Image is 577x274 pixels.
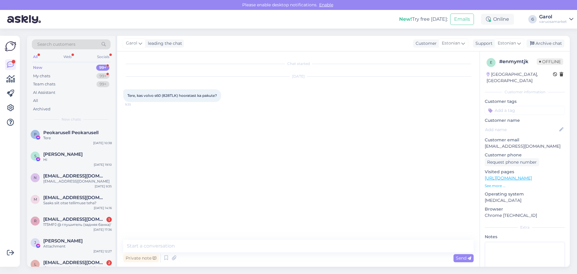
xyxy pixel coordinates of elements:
[485,206,565,212] p: Browser
[95,184,112,189] div: [DATE] 9:35
[34,240,36,245] span: J
[43,135,112,141] div: Tere
[93,249,112,254] div: [DATE] 12:27
[456,255,471,261] span: Send
[123,254,159,262] div: Private note
[37,41,75,48] span: Search customers
[485,225,565,230] div: Extra
[127,93,217,98] span: Tere, kas volvo s60 (828TLK) hooratast ka pakute?
[442,40,460,47] span: Estonian
[43,217,106,222] span: roadangelltd11@gmail.com
[96,73,109,79] div: 99+
[33,90,55,96] div: AI Assistant
[126,40,137,47] span: Garol
[43,152,83,157] span: Sally Wu
[485,152,565,158] p: Customer phone
[123,74,474,79] div: [DATE]
[537,58,563,65] span: Offline
[527,39,564,48] div: Archive chat
[96,81,109,87] div: 99+
[43,130,99,135] span: Peokarusell Peokarusell
[485,197,565,204] p: [MEDICAL_DATA]
[485,169,565,175] p: Visited pages
[43,195,106,200] span: mihkel.luidalepp@hotmail.com
[94,162,112,167] div: [DATE] 19:10
[481,14,514,25] div: Online
[498,40,516,47] span: Estonian
[62,117,81,122] span: New chats
[485,106,565,115] input: Add a tag
[485,183,565,189] p: See more ...
[490,60,492,65] span: e
[317,2,335,8] span: Enable
[34,197,37,202] span: m
[62,53,73,61] div: Web
[499,58,537,65] div: # enmymtjk
[43,157,112,162] div: Hi
[487,71,553,84] div: [GEOGRAPHIC_DATA], [GEOGRAPHIC_DATA]
[33,98,38,104] div: All
[485,98,565,105] p: Customer tags
[123,61,474,66] div: Chat started
[34,219,37,223] span: r
[96,53,111,61] div: Socials
[43,260,106,265] span: laszlo.zsalvai@gmail.com
[450,14,474,25] button: Emails
[485,158,539,166] div: Request phone number
[43,200,112,206] div: Saaks siit otse tellimuse teha?
[93,141,112,145] div: [DATE] 10:38
[33,73,50,79] div: My chats
[485,191,565,197] p: Operating system
[539,14,573,24] a: Garolvaruosamarket
[5,41,16,52] img: Askly Logo
[43,179,112,184] div: [EMAIL_ADDRESS][DOMAIN_NAME]
[94,206,112,210] div: [DATE] 14:16
[106,217,112,222] div: 1
[43,173,106,179] span: nikolajzur@gmail.com
[43,244,112,249] div: Attachment
[32,53,39,61] div: All
[34,132,37,137] span: P
[34,154,36,158] span: S
[485,137,565,143] p: Customer email
[93,227,112,232] div: [DATE] 17:36
[96,65,109,71] div: 99+
[528,15,537,23] div: G
[413,40,437,47] div: Customer
[34,262,36,266] span: l
[43,238,83,244] span: Jack Liang
[485,212,565,219] p: Chrome [TECHNICAL_ID]
[145,40,182,47] div: leading the chat
[399,16,412,22] b: New!
[106,260,112,266] div: 2
[485,143,565,149] p: [EMAIL_ADDRESS][DOMAIN_NAME]
[539,14,567,19] div: Garol
[485,89,565,95] div: Customer information
[34,175,37,180] span: n
[33,106,50,112] div: Archived
[485,117,565,124] p: Customer name
[485,234,565,240] p: Notes
[485,175,532,181] a: [URL][DOMAIN_NAME]
[473,40,493,47] div: Support
[33,81,55,87] div: Team chats
[33,65,42,71] div: New
[43,222,112,227] div: 173MPJ @ глушитель (задняя банка)'
[125,102,148,107] span: 9:35
[539,19,567,24] div: varuosamarket
[399,16,448,23] div: Try free [DATE]:
[485,126,558,133] input: Add name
